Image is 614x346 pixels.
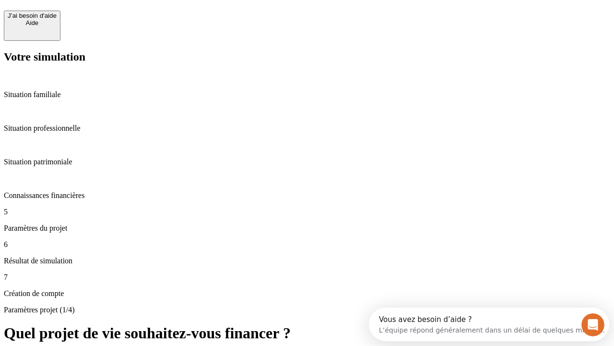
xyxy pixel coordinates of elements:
[581,313,604,336] iframe: Intercom live chat
[4,124,610,133] p: Situation professionnelle
[4,257,610,265] p: Résultat de simulation
[4,191,610,200] p: Connaissances financières
[4,306,610,314] p: Paramètres projet (1/4)
[10,8,236,16] div: Vous avez besoin d’aide ?
[4,273,610,282] p: 7
[4,224,610,233] p: Paramètres du projet
[8,19,57,26] div: Aide
[4,11,60,41] button: J’ai besoin d'aideAide
[4,90,610,99] p: Situation familiale
[4,289,610,298] p: Création de compte
[4,4,264,30] div: Ouvrir le Messenger Intercom
[4,240,610,249] p: 6
[369,308,609,341] iframe: Intercom live chat discovery launcher
[4,158,610,166] p: Situation patrimoniale
[4,50,610,63] h2: Votre simulation
[4,324,610,342] h1: Quel projet de vie souhaitez-vous financer ?
[4,208,610,216] p: 5
[10,16,236,26] div: L’équipe répond généralement dans un délai de quelques minutes.
[8,12,57,19] div: J’ai besoin d'aide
